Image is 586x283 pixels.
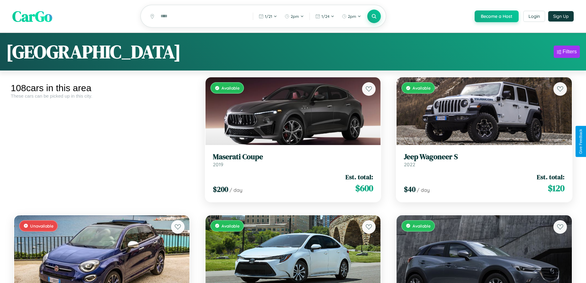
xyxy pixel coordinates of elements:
span: 2019 [213,161,223,168]
span: Available [221,85,240,91]
div: Give Feedback [579,129,583,154]
span: Est. total: [345,172,373,181]
button: 2pm [339,11,364,21]
h3: Maserati Coupe [213,152,373,161]
button: Become a Host [475,10,519,22]
span: Est. total: [537,172,564,181]
div: These cars can be picked up in this city. [11,93,193,99]
button: 1/24 [312,11,337,21]
button: Login [523,11,545,22]
span: 2022 [404,161,415,168]
h3: Jeep Wagoneer S [404,152,564,161]
button: 2pm [281,11,307,21]
span: $ 40 [404,184,416,194]
div: Filters [563,49,577,55]
button: Sign Up [548,11,574,22]
span: CarGo [12,6,52,26]
span: $ 200 [213,184,228,194]
button: Filters [554,46,580,58]
span: $ 600 [355,182,373,194]
span: / day [417,187,430,193]
span: 2pm [291,14,299,19]
button: 1/21 [256,11,280,21]
span: 1 / 24 [321,14,329,19]
h1: [GEOGRAPHIC_DATA] [6,39,181,64]
span: 1 / 21 [265,14,272,19]
a: Jeep Wagoneer S2022 [404,152,564,168]
span: $ 120 [548,182,564,194]
span: Unavailable [30,223,54,228]
span: 2pm [348,14,356,19]
div: 108 cars in this area [11,83,193,93]
a: Maserati Coupe2019 [213,152,373,168]
span: / day [229,187,242,193]
span: Available [413,223,431,228]
span: Available [221,223,240,228]
span: Available [413,85,431,91]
